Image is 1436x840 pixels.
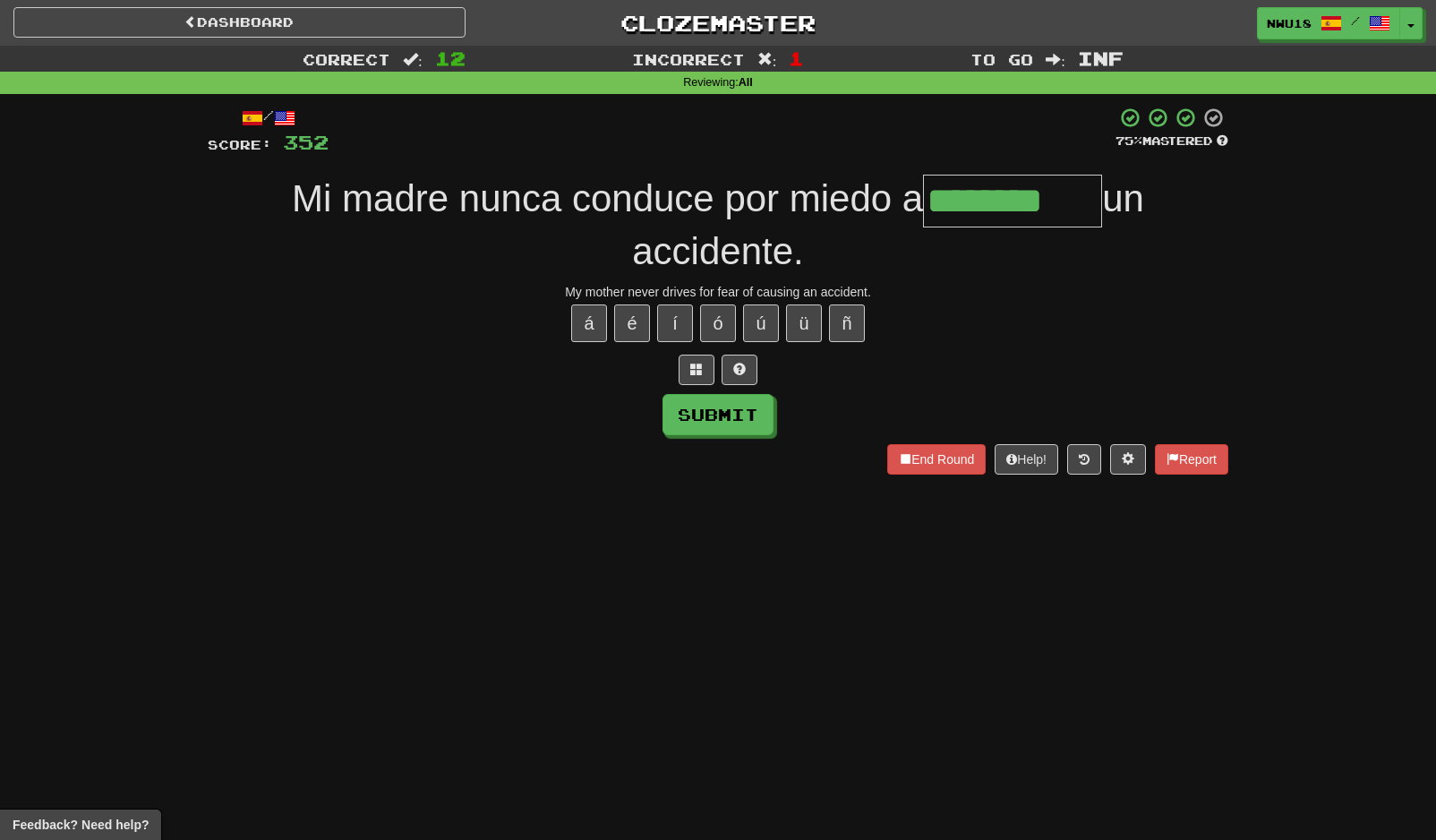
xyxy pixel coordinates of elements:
button: Single letter hint - you only get 1 per sentence and score half the points! alt+h [722,355,757,385]
button: ñ [829,304,865,342]
span: nwu18 [1267,15,1312,31]
span: Correct [303,50,390,68]
span: Mi madre nunca conduce por miedo a [292,177,923,219]
button: ú [743,304,779,342]
span: Score: [208,137,272,152]
button: Report [1155,444,1228,475]
div: Mastered [1115,133,1228,150]
div: My mother never drives for fear of causing an accident. [208,283,1228,301]
span: 352 [283,131,329,153]
a: nwu18 / [1257,7,1400,39]
span: 75 % [1115,133,1142,148]
button: Switch sentence to multiple choice alt+p [679,355,714,385]
span: : [403,52,423,67]
span: : [1046,52,1065,67]
span: Inf [1078,47,1124,69]
button: Help! [995,444,1058,475]
button: é [614,304,650,342]
div: / [208,107,329,129]
span: / [1351,14,1360,27]
button: ó [700,304,736,342]
span: 12 [435,47,466,69]
button: á [571,304,607,342]
strong: All [739,76,753,89]
span: Incorrect [632,50,745,68]
button: End Round [887,444,986,475]
button: Submit [662,394,774,435]
span: 1 [789,47,804,69]
span: Open feedback widget [13,816,149,834]
a: Dashboard [13,7,466,38]
span: : [757,52,777,67]
span: To go [970,50,1033,68]
button: ü [786,304,822,342]
span: un accidente. [632,177,1144,272]
button: í [657,304,693,342]
a: Clozemaster [492,7,945,39]
button: Round history (alt+y) [1067,444,1101,475]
